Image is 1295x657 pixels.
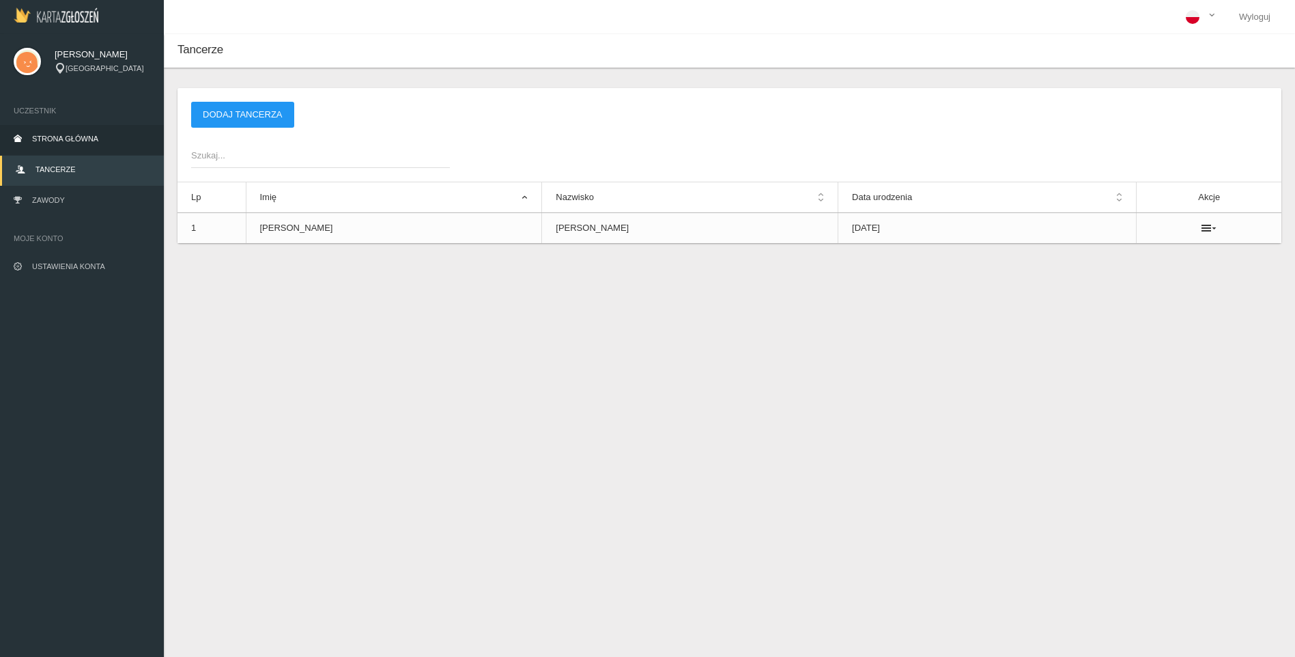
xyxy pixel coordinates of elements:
[32,135,98,143] span: Strona główna
[191,102,294,128] button: Dodaj tancerza
[14,8,98,23] img: Logo
[246,213,542,244] td: [PERSON_NAME]
[14,104,150,117] span: Uczestnik
[838,213,1137,244] td: [DATE]
[32,262,105,270] span: Ustawienia konta
[838,182,1137,213] th: Data urodzenia
[32,196,65,204] span: Zawody
[177,182,246,213] th: Lp
[55,63,150,74] div: [GEOGRAPHIC_DATA]
[177,43,223,56] span: Tancerze
[55,48,150,61] span: [PERSON_NAME]
[1137,182,1281,213] th: Akcje
[191,142,450,168] input: Szukaj...
[35,165,75,173] span: Tancerze
[191,149,436,163] span: Szukaj...
[14,232,150,245] span: Moje konto
[177,213,246,244] td: 1
[542,182,838,213] th: Nazwisko
[246,182,542,213] th: Imię
[542,213,838,244] td: [PERSON_NAME]
[14,48,41,75] img: svg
